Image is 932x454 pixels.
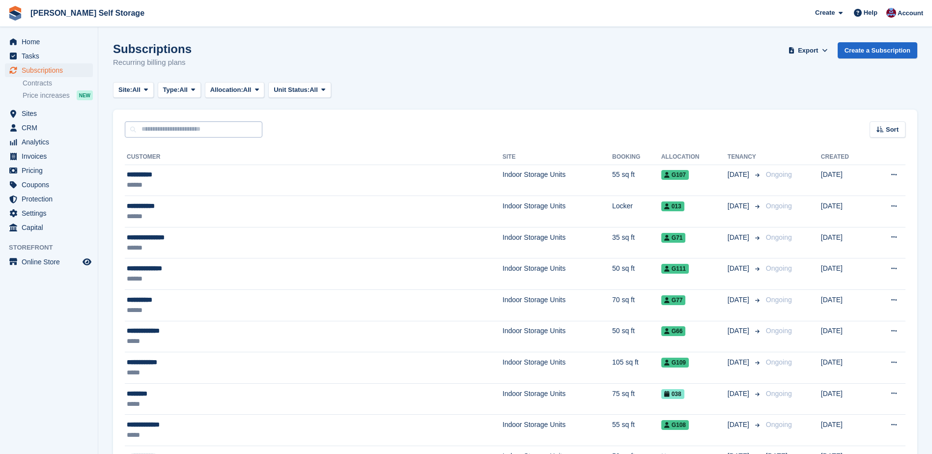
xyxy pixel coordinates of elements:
[310,85,318,95] span: All
[503,321,612,352] td: Indoor Storage Units
[22,221,81,234] span: Capital
[815,8,835,18] span: Create
[113,42,192,56] h1: Subscriptions
[81,256,93,268] a: Preview store
[5,255,93,269] a: menu
[5,221,93,234] a: menu
[766,358,792,366] span: Ongoing
[661,233,686,243] span: G71
[5,206,93,220] a: menu
[268,82,331,98] button: Unit Status: All
[612,258,661,290] td: 50 sq ft
[661,170,689,180] span: G107
[728,170,751,180] span: [DATE]
[179,85,188,95] span: All
[766,296,792,304] span: Ongoing
[821,196,870,227] td: [DATE]
[5,121,93,135] a: menu
[612,321,661,352] td: 50 sq ft
[661,326,686,336] span: G66
[5,135,93,149] a: menu
[728,389,751,399] span: [DATE]
[612,352,661,384] td: 105 sq ft
[503,149,612,165] th: Site
[766,421,792,428] span: Ongoing
[205,82,265,98] button: Allocation: All
[503,227,612,258] td: Indoor Storage Units
[77,90,93,100] div: NEW
[821,352,870,384] td: [DATE]
[612,290,661,321] td: 70 sq ft
[8,6,23,21] img: stora-icon-8386f47178a22dfd0bd8f6a31ec36ba5ce8667c1dd55bd0f319d3a0aa187defe.svg
[22,63,81,77] span: Subscriptions
[132,85,141,95] span: All
[821,415,870,446] td: [DATE]
[886,125,899,135] span: Sort
[821,165,870,196] td: [DATE]
[838,42,917,58] a: Create a Subscription
[766,170,792,178] span: Ongoing
[22,107,81,120] span: Sites
[503,165,612,196] td: Indoor Storage Units
[23,91,70,100] span: Price increases
[27,5,148,21] a: [PERSON_NAME] Self Storage
[728,357,751,368] span: [DATE]
[22,178,81,192] span: Coupons
[798,46,818,56] span: Export
[22,206,81,220] span: Settings
[821,258,870,290] td: [DATE]
[503,415,612,446] td: Indoor Storage Units
[612,227,661,258] td: 35 sq ft
[113,57,192,68] p: Recurring billing plans
[163,85,180,95] span: Type:
[661,389,684,399] span: 038
[766,264,792,272] span: Ongoing
[787,42,830,58] button: Export
[22,121,81,135] span: CRM
[22,164,81,177] span: Pricing
[5,149,93,163] a: menu
[661,358,689,368] span: G109
[5,164,93,177] a: menu
[728,149,762,165] th: Tenancy
[5,107,93,120] a: menu
[766,327,792,335] span: Ongoing
[661,264,689,274] span: G111
[728,263,751,274] span: [DATE]
[5,49,93,63] a: menu
[612,165,661,196] td: 55 sq ft
[503,196,612,227] td: Indoor Storage Units
[886,8,896,18] img: Tracy Bailey
[728,201,751,211] span: [DATE]
[503,383,612,415] td: Indoor Storage Units
[125,149,503,165] th: Customer
[612,415,661,446] td: 55 sq ft
[661,201,684,211] span: 013
[5,35,93,49] a: menu
[22,192,81,206] span: Protection
[821,290,870,321] td: [DATE]
[158,82,201,98] button: Type: All
[503,352,612,384] td: Indoor Storage Units
[821,321,870,352] td: [DATE]
[23,90,93,101] a: Price increases NEW
[766,390,792,397] span: Ongoing
[728,295,751,305] span: [DATE]
[22,135,81,149] span: Analytics
[118,85,132,95] span: Site:
[898,8,923,18] span: Account
[728,420,751,430] span: [DATE]
[766,202,792,210] span: Ongoing
[113,82,154,98] button: Site: All
[612,196,661,227] td: Locker
[22,35,81,49] span: Home
[612,383,661,415] td: 75 sq ft
[821,383,870,415] td: [DATE]
[612,149,661,165] th: Booking
[9,243,98,253] span: Storefront
[22,149,81,163] span: Invoices
[5,63,93,77] a: menu
[5,178,93,192] a: menu
[821,227,870,258] td: [DATE]
[210,85,243,95] span: Allocation:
